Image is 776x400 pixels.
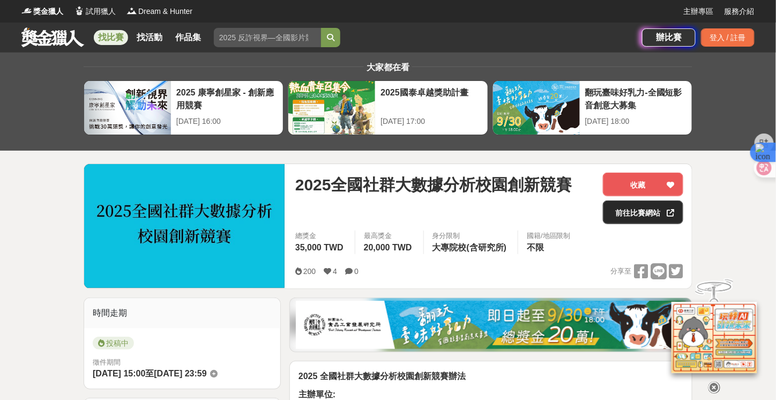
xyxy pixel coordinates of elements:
div: [DATE] 17:00 [380,116,482,127]
a: 翻玩臺味好乳力-全國短影音創意大募集[DATE] 18:00 [493,80,692,135]
a: 2025國泰卓越獎助計畫[DATE] 17:00 [288,80,488,135]
a: 找比賽 [94,30,128,45]
span: 投稿中 [93,337,134,350]
img: Logo [74,5,85,16]
span: 至 [145,369,154,378]
span: 不限 [527,243,544,252]
span: 大專院校(含研究所) [432,243,507,252]
span: 獎金獵人 [33,6,63,17]
img: Logo [21,5,32,16]
span: Dream & Hunter [138,6,192,17]
input: 2025 反詐視界—全國影片競賽 [214,28,321,47]
img: 1c81a89c-c1b3-4fd6-9c6e-7d29d79abef5.jpg [296,301,686,349]
div: 時間走期 [84,298,280,328]
strong: 2025 全國社群大數據分析校園創新競賽辦法 [299,372,466,381]
span: 分享至 [610,263,631,279]
span: [DATE] 23:59 [154,369,206,378]
span: 徵件期間 [93,358,121,366]
div: 翻玩臺味好乳力-全國短影音創意大募集 [585,86,687,110]
a: 2025 康寧創星家 - 創新應用競賽[DATE] 16:00 [84,80,283,135]
div: [DATE] 18:00 [585,116,687,127]
div: [DATE] 16:00 [176,116,278,127]
span: 最高獎金 [364,231,415,241]
a: 作品集 [171,30,205,45]
a: Logo獎金獵人 [21,6,63,17]
span: 試用獵人 [86,6,116,17]
span: 200 [303,267,316,276]
div: 2025 康寧創星家 - 創新應用競賽 [176,86,278,110]
div: 身分限制 [432,231,510,241]
img: Cover Image [84,164,285,288]
span: 35,000 TWD [295,243,344,252]
span: 0 [354,267,359,276]
span: 2025全國社群大數據分析校園創新競賽 [295,173,572,197]
img: Logo [126,5,137,16]
button: 收藏 [603,173,683,196]
span: 4 [333,267,337,276]
a: LogoDream & Hunter [126,6,192,17]
span: 總獎金 [295,231,346,241]
span: 大家都在看 [364,63,412,72]
a: Logo試用獵人 [74,6,116,17]
div: 國籍/地區限制 [527,231,571,241]
a: 主辦專區 [684,6,714,17]
span: 20,000 TWD [364,243,412,252]
span: [DATE] 15:00 [93,369,145,378]
a: 前往比賽網站 [603,201,683,224]
img: d2146d9a-e6f6-4337-9592-8cefde37ba6b.png [671,299,757,371]
strong: 主辦單位: [299,390,335,399]
div: 登入 / 註冊 [701,28,755,47]
a: 找活動 [132,30,167,45]
a: 辦比賽 [642,28,696,47]
div: 2025國泰卓越獎助計畫 [380,86,482,110]
a: 服務介紹 [725,6,755,17]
